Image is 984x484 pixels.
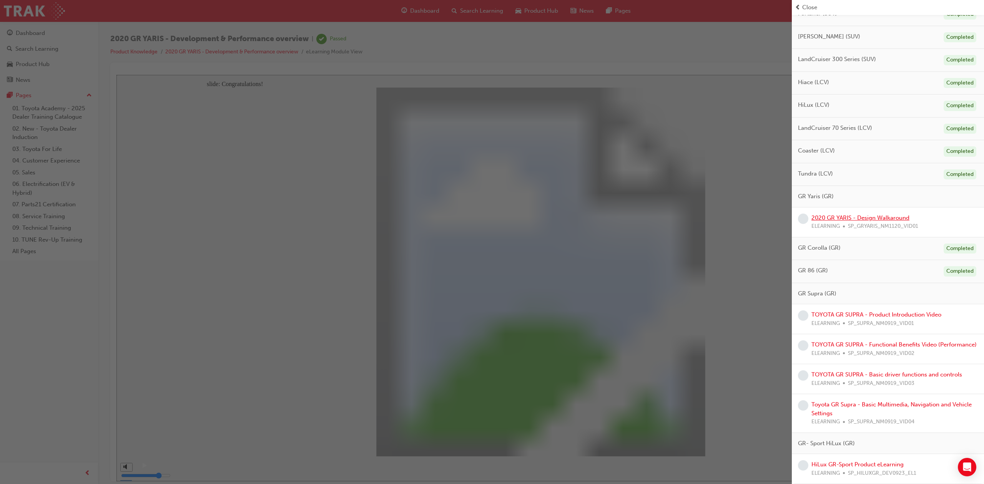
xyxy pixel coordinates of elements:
[811,401,972,417] a: Toyota GR Supra - Basic Multimedia, Navigation and Vehicle Settings
[798,439,855,448] span: GR- Sport HiLux (GR)
[848,469,916,478] span: SP_HILUXGR_DEV0923_EL1
[944,266,976,277] div: Completed
[958,458,976,476] div: Open Intercom Messenger
[798,310,808,321] span: learningRecordVerb_NONE-icon
[811,418,840,426] span: ELEARNING
[798,78,829,87] span: Hiace (LCV)
[4,388,16,397] button: volume
[798,169,833,178] span: Tundra (LCV)
[811,311,941,318] a: TOYOTA GR SUPRA - Product Introduction Video
[944,101,976,111] div: Completed
[798,214,808,224] span: learningRecordVerb_NONE-icon
[798,460,808,471] span: learningRecordVerb_NONE-icon
[848,418,914,426] span: SP_SUPRA_NM0919_VID04
[798,400,808,411] span: learningRecordVerb_NONE-icon
[944,32,976,43] div: Completed
[798,289,836,298] span: GR Supra (GR)
[795,3,801,12] span: prev-icon
[944,55,976,65] div: Completed
[944,169,976,180] div: Completed
[848,222,918,231] span: SP_GRYARIS_NM1120_VID01
[848,349,914,358] span: SP_SUPRA_NM0919_VID02
[798,244,841,252] span: GR Corolla (GR)
[944,244,976,254] div: Completed
[798,192,834,201] span: GR Yaris (GR)
[848,319,914,328] span: SP_SUPRA_NM0919_VID01
[798,32,860,41] span: [PERSON_NAME] (SUV)
[811,222,840,231] span: ELEARNING
[944,78,976,88] div: Completed
[848,379,914,388] span: SP_SUPRA_NM0919_VID03
[811,319,840,328] span: ELEARNING
[828,388,846,400] button: submit
[810,381,845,406] nav: slide navigation
[811,214,909,221] a: 2020 GR YARIS - Design Walkaround
[798,340,808,351] span: learningRecordVerb_NONE-icon
[798,146,835,155] span: Coaster (LCV)
[798,370,808,381] span: learningRecordVerb_NONE-icon
[5,398,54,404] input: volume
[798,101,829,109] span: HiLux (LCV)
[811,379,840,388] span: ELEARNING
[798,266,828,275] span: GR 86 (GR)
[19,381,806,406] div: playback controls
[811,349,840,358] span: ELEARNING
[944,146,976,157] div: Completed
[944,124,976,134] div: Completed
[795,3,981,12] button: prev-iconClose
[811,461,904,468] a: HiLux GR-Sport Product eLearning
[795,388,806,400] button: replay
[811,371,962,378] a: TOYOTA GR SUPRA - Basic driver functions and controls
[4,381,15,406] div: misc controls
[811,341,977,348] a: TOYOTA GR SUPRA - Functional Benefits Video (Performance)
[19,388,32,401] button: play/pause
[802,3,817,12] span: Close
[798,55,876,64] span: LandCruiser 300 Series (SUV)
[798,124,872,133] span: LandCruiser 70 Series (LCV)
[811,469,840,478] span: ELEARNING
[810,388,824,400] button: previous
